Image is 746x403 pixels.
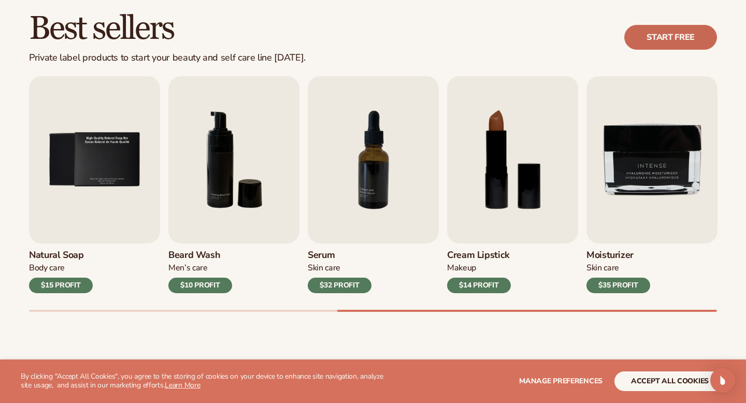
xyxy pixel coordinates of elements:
button: Manage preferences [519,371,602,391]
div: $35 PROFIT [586,278,650,293]
div: Private label products to start your beauty and self care line [DATE]. [29,52,306,64]
a: 5 / 9 [29,76,160,293]
h3: Serum [308,250,371,261]
div: Open Intercom Messenger [710,368,735,393]
a: 9 / 9 [586,76,718,293]
button: accept all cookies [614,371,725,391]
a: 7 / 9 [308,76,439,293]
a: Start free [624,25,717,50]
a: Learn More [165,380,200,390]
div: Skin Care [308,263,371,274]
div: Skin Care [586,263,650,274]
h3: Cream Lipstick [447,250,511,261]
span: Manage preferences [519,376,602,386]
div: $10 PROFIT [168,278,232,293]
h3: Moisturizer [586,250,650,261]
h3: Natural Soap [29,250,93,261]
p: By clicking "Accept All Cookies", you agree to the storing of cookies on your device to enhance s... [21,372,390,390]
div: Body Care [29,263,93,274]
div: $14 PROFIT [447,278,511,293]
div: $32 PROFIT [308,278,371,293]
h2: Best sellers [29,11,306,46]
div: $15 PROFIT [29,278,93,293]
div: Men’s Care [168,263,232,274]
a: 8 / 9 [447,76,578,293]
div: Makeup [447,263,511,274]
h3: Beard Wash [168,250,232,261]
a: 6 / 9 [168,76,299,293]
